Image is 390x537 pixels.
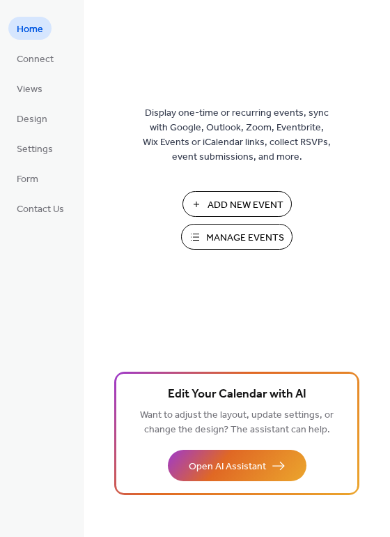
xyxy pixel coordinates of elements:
a: Design [8,107,56,130]
a: Form [8,167,47,190]
a: Settings [8,137,61,160]
a: Connect [8,47,62,70]
span: Display one-time or recurring events, sync with Google, Outlook, Zoom, Eventbrite, Wix Events or ... [143,106,331,165]
a: Views [8,77,51,100]
span: Settings [17,142,53,157]
span: Contact Us [17,202,64,217]
button: Open AI Assistant [168,450,306,481]
span: Manage Events [206,231,284,245]
a: Home [8,17,52,40]
span: Connect [17,52,54,67]
span: Form [17,172,38,187]
span: Edit Your Calendar with AI [168,385,306,404]
span: Design [17,112,47,127]
button: Manage Events [181,224,292,250]
span: Home [17,22,43,37]
a: Contact Us [8,197,72,220]
span: Add New Event [208,198,283,213]
span: Open AI Assistant [189,460,266,474]
span: Want to adjust the layout, update settings, or change the design? The assistant can help. [140,406,334,439]
button: Add New Event [182,191,292,217]
span: Views [17,82,42,97]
